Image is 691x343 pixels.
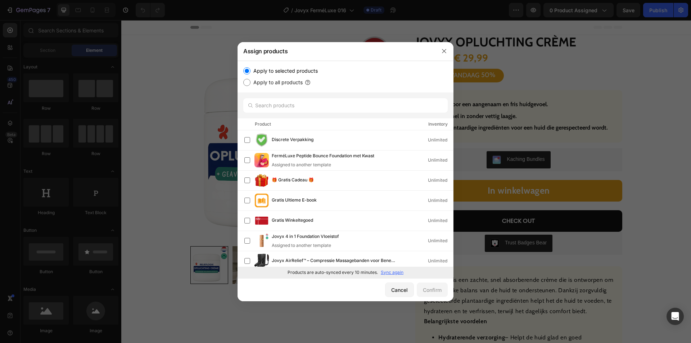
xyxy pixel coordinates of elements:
img: product-img [254,173,269,188]
div: Cancel [391,286,408,294]
img: product-img [254,133,269,147]
img: CLDR_q6erfwCEAE=.png [369,219,378,227]
div: 50% [359,50,375,60]
img: product-img [254,153,269,167]
button: Cancel [385,283,414,297]
strong: Zorgt voor een aangenaam en fris huidgevoel. [313,81,427,87]
img: product-img [254,213,269,228]
div: € 59,99 [294,31,329,45]
strong: Met plantaardige ingrediënten voor een huid die gerespecteerd wordt. [313,104,487,111]
div: Product [255,121,271,128]
div: Confirm [423,286,442,294]
div: Unlimited [428,217,453,224]
div: BESPAAR VANDAAG [300,50,359,60]
input: Search products [243,98,448,113]
div: Unlimited [428,197,453,204]
span: Jovyx AirRelief™ – Compressie Massagebanden voor Benen & Bloedcirculatie [272,257,397,265]
p: Sync again [381,269,403,276]
div: Assign products [238,42,435,60]
img: product-img [254,193,269,208]
div: Unlimited [428,157,453,164]
div: Unlimited [428,257,453,265]
p: Products are auto-synced every 10 minutes. [288,269,378,276]
button: <strong>In winkelwagen</strong> [294,160,501,181]
span: Gratis Winkeltegoed [272,217,313,225]
div: CHECK OUT [381,196,414,206]
div: Unlimited [428,237,453,244]
div: Assigned to another template [272,162,386,168]
div: Unlimited [428,177,453,184]
p: Relieflogix is een zachte, snel absorberende crème die is ontworpen om de natuurlijke balans van ... [303,256,492,294]
strong: Hydraterende verzorging [317,314,384,321]
span: Gratis Ultieme E-book [272,197,317,204]
img: KachingBundles.png [371,135,380,144]
p: Trekt snel in zonder vettig laagje. [313,91,396,101]
div: Kaching Bundles [385,135,423,143]
button: CHECK OUT [294,190,501,212]
h1: Jovyx Opluchting crème [294,15,501,29]
div: Inventory [428,121,448,128]
div: /> [238,61,453,278]
button: Kaching Bundles [365,131,429,148]
li: – Helpt de huid glad en goed gehydrateerd te houden. [317,312,492,333]
div: € 29,99 [332,31,367,45]
span: Jovyx 4 in 1 Foundation Vloeistof [272,233,339,241]
strong: Belangrijkste voordelen [303,298,366,304]
img: product-img [254,254,269,268]
div: Trust Badges Bear [384,219,425,226]
div: Unlimited [428,136,453,144]
strong: In winkelwagen [366,164,429,177]
span: Discrete Verpakking [272,136,313,144]
div: Assigned to another template [272,242,351,249]
button: Trust Badges Bear [363,215,431,232]
label: Apply to all products [250,78,303,87]
span: FerméLuxe Peptide Bounce Foundation met Kwast [272,152,374,160]
label: Apply to selected products [250,67,318,75]
div: Open Intercom Messenger [667,308,684,325]
button: Confirm [417,283,448,297]
img: product-img [254,234,269,248]
span: 🎁 Gratis Cadeau 🎁 [272,176,314,184]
